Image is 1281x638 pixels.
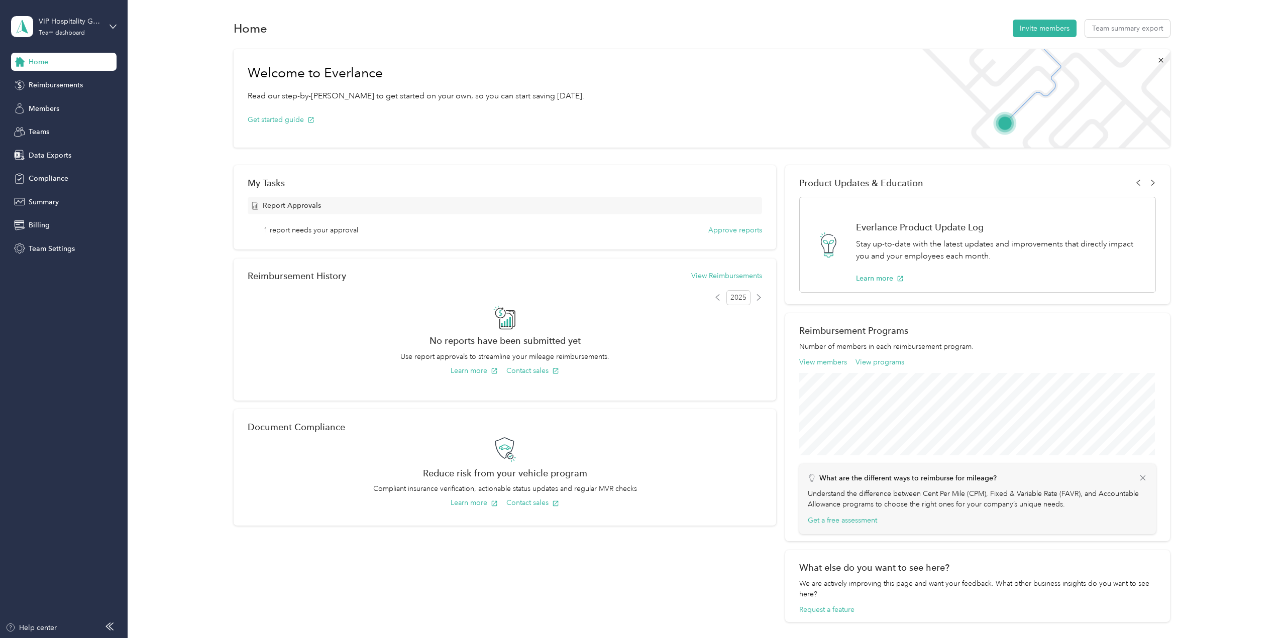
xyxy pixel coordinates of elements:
p: Read our step-by-[PERSON_NAME] to get started on your own, so you can start saving [DATE]. [248,90,584,102]
button: Get a free assessment [808,515,877,526]
button: Help center [6,622,57,633]
p: Number of members in each reimbursement program. [799,341,1156,352]
button: Request a feature [799,604,855,615]
span: Reimbursements [29,80,83,90]
button: Contact sales [506,365,559,376]
iframe: Everlance-gr Chat Button Frame [1225,582,1281,638]
button: View members [799,357,847,367]
h2: Reduce risk from your vehicle program [248,468,762,478]
p: Use report approvals to streamline your mileage reimbursements. [248,351,762,362]
p: Understand the difference between Cent Per Mile (CPM), Fixed & Variable Rate (FAVR), and Accounta... [808,488,1147,509]
div: My Tasks [248,178,762,188]
p: What are the different ways to reimburse for mileage? [819,473,997,483]
span: Data Exports [29,150,71,161]
p: Stay up-to-date with the latest updates and improvements that directly impact you and your employ... [856,238,1145,263]
h2: Reimbursement History [248,271,346,281]
span: Report Approvals [263,200,321,211]
div: VIP Hospitality Group [39,16,101,27]
button: Learn more [451,365,498,376]
span: 2025 [726,290,751,305]
p: Compliant insurance verification, actionable status updates and regular MVR checks [248,483,762,494]
button: Learn more [451,497,498,508]
span: 1 report needs your approval [264,225,358,235]
button: Invite members [1013,20,1077,37]
span: Billing [29,220,50,230]
h2: Reimbursement Programs [799,325,1156,336]
h1: Home [234,23,267,34]
span: Home [29,57,48,67]
h1: Everlance Product Update Log [856,222,1145,232]
h1: Welcome to Everlance [248,65,584,81]
button: Team summary export [1085,20,1170,37]
button: Get started guide [248,114,314,125]
button: Approve reports [708,225,762,235]
img: Welcome to everlance [912,49,1170,148]
span: Teams [29,126,49,137]
button: Learn more [856,273,904,284]
span: Compliance [29,173,68,184]
button: View programs [856,357,904,367]
span: Product Updates & Education [799,178,923,188]
span: Team Settings [29,243,75,254]
h2: No reports have been submitted yet [248,335,762,346]
div: Team dashboard [39,30,85,36]
div: What else do you want to see here? [799,562,1156,573]
div: We are actively improving this page and want your feedback. What other business insights do you w... [799,578,1156,599]
span: Members [29,103,59,114]
span: Summary [29,197,59,207]
button: Contact sales [506,497,559,508]
button: View Reimbursements [691,271,762,281]
h2: Document Compliance [248,422,345,432]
